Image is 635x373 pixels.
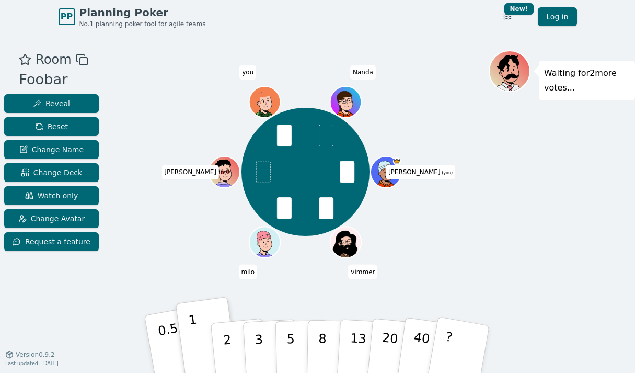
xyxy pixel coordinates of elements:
[544,66,630,95] p: Waiting for 2 more votes...
[59,5,206,28] a: PPPlanning PokerNo.1 planning poker tool for agile teams
[5,360,59,366] span: Last updated: [DATE]
[4,232,99,251] button: Request a feature
[188,312,203,369] p: 1
[441,171,453,175] span: (you)
[33,98,70,109] span: Reveal
[238,264,257,279] span: Click to change your name
[538,7,576,26] a: Log in
[350,65,376,80] span: Click to change your name
[21,167,82,178] span: Change Deck
[4,209,99,228] button: Change Avatar
[348,264,377,279] span: Click to change your name
[4,163,99,182] button: Change Deck
[239,65,256,80] span: Click to change your name
[161,165,219,179] span: Click to change your name
[13,236,90,247] span: Request a feature
[5,351,55,359] button: Version0.9.2
[19,144,84,155] span: Change Name
[498,7,517,26] button: New!
[19,69,88,91] div: Foobar
[4,94,99,113] button: Reveal
[16,351,55,359] span: Version 0.9.2
[79,20,206,28] span: No.1 planning poker tool for agile teams
[372,157,401,187] button: Click to change your avatar
[79,5,206,20] span: Planning Poker
[4,117,99,136] button: Reset
[36,50,71,69] span: Room
[25,190,78,201] span: Watch only
[4,140,99,159] button: Change Name
[393,157,401,165] span: bartholomew is the host
[18,213,85,224] span: Change Avatar
[19,50,31,69] button: Add as favourite
[35,121,68,132] span: Reset
[61,10,73,23] span: PP
[386,165,455,179] span: Click to change your name
[4,186,99,205] button: Watch only
[504,3,534,15] div: New!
